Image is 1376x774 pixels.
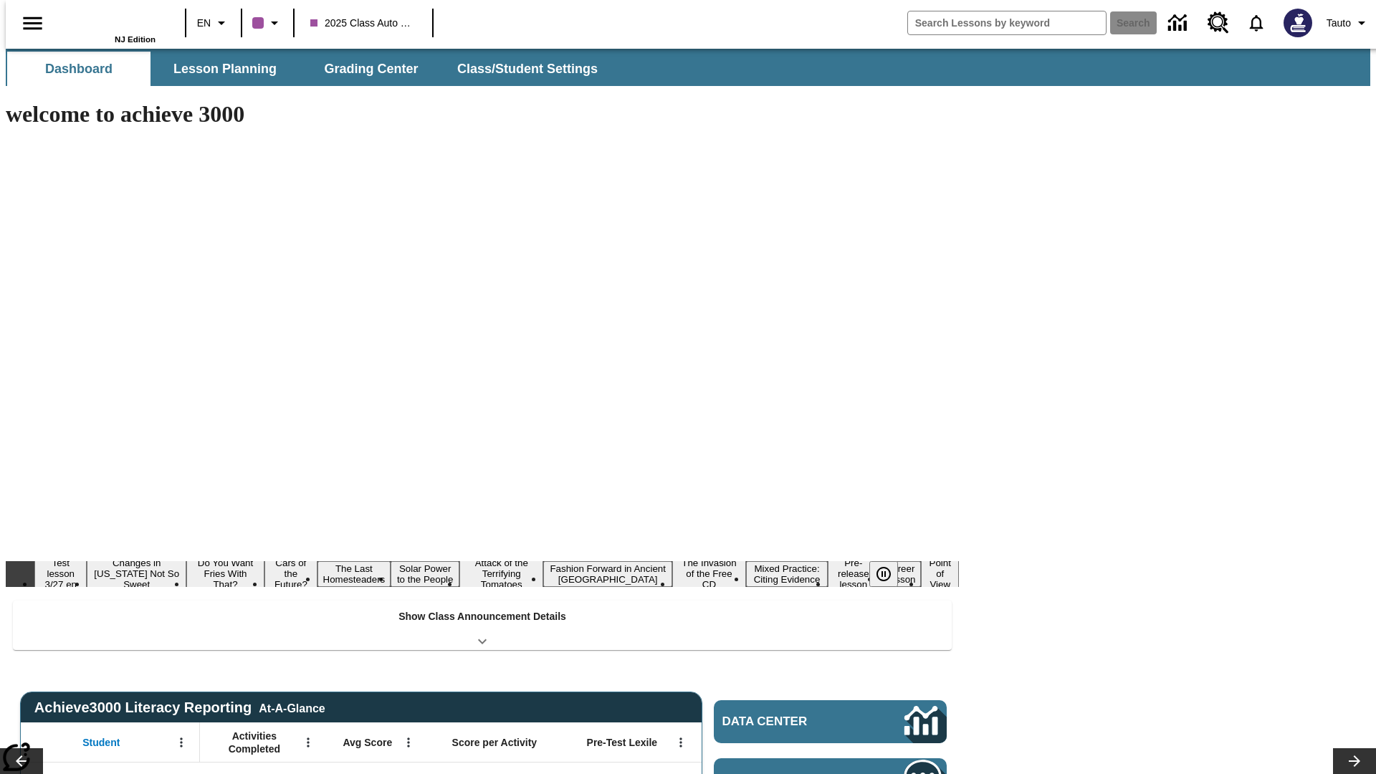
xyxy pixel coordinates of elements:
a: Home [62,6,156,35]
span: Activities Completed [207,730,302,755]
span: Grading Center [324,61,418,77]
h1: welcome to achieve 3000 [6,101,959,128]
button: Slide 10 Mixed Practice: Citing Evidence [746,561,828,587]
button: Open Menu [670,732,692,753]
button: Class color is purple. Change class color [247,10,289,36]
div: SubNavbar [6,49,1370,86]
button: Select a new avatar [1275,4,1321,42]
button: Slide 1 Test lesson 3/27 en [34,555,87,592]
input: search field [908,11,1106,34]
button: Class/Student Settings [446,52,609,86]
p: Show Class Announcement Details [398,609,566,624]
span: Score per Activity [452,736,537,749]
span: Dashboard [45,61,113,77]
a: Data Center [1160,4,1199,43]
div: Show Class Announcement Details [13,601,952,650]
a: Data Center [714,700,947,743]
button: Slide 8 Fashion Forward in Ancient Rome [543,561,672,587]
span: Student [82,736,120,749]
button: Slide 4 Cars of the Future? [264,555,317,592]
span: Data Center [722,715,856,729]
button: Dashboard [7,52,150,86]
button: Slide 13 Point of View [921,555,959,592]
a: Notifications [1238,4,1275,42]
span: Tauto [1327,16,1351,31]
div: Home [62,5,156,44]
span: EN [197,16,211,31]
span: 2025 Class Auto Grade 13 [310,16,416,31]
button: Slide 7 Attack of the Terrifying Tomatoes [459,555,543,592]
img: Avatar [1284,9,1312,37]
span: Pre-Test Lexile [587,736,658,749]
button: Language: EN, Select a language [191,10,236,36]
button: Open side menu [11,2,54,44]
span: Avg Score [343,736,392,749]
button: Open Menu [398,732,419,753]
div: Pause [869,561,912,587]
button: Slide 3 Do You Want Fries With That? [186,555,264,592]
span: Lesson Planning [173,61,277,77]
button: Lesson carousel, Next [1333,748,1376,774]
button: Open Menu [297,732,319,753]
button: Open Menu [171,732,192,753]
button: Grading Center [300,52,443,86]
button: Slide 9 The Invasion of the Free CD [672,555,746,592]
button: Slide 5 The Last Homesteaders [317,561,391,587]
div: SubNavbar [6,52,611,86]
button: Slide 11 Pre-release lesson [828,555,879,592]
span: Achieve3000 Literacy Reporting [34,699,325,716]
button: Slide 6 Solar Power to the People [391,561,459,587]
div: At-A-Glance [259,699,325,715]
button: Slide 2 Changes in Hawaii Not So Sweet [87,555,186,592]
button: Profile/Settings [1321,10,1376,36]
button: Pause [869,561,898,587]
a: Resource Center, Will open in new tab [1199,4,1238,42]
button: Lesson Planning [153,52,297,86]
span: NJ Edition [115,35,156,44]
span: Class/Student Settings [457,61,598,77]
